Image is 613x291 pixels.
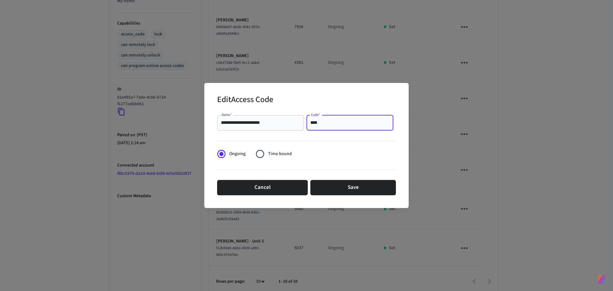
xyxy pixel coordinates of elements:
[217,180,308,195] button: Cancel
[311,112,320,117] label: Code
[268,151,292,157] span: Time bound
[222,112,232,117] label: Name
[229,151,246,157] span: Ongoing
[217,91,273,110] h2: Edit Access Code
[310,180,396,195] button: Save
[598,274,605,285] img: SeamLogoGradient.69752ec5.svg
